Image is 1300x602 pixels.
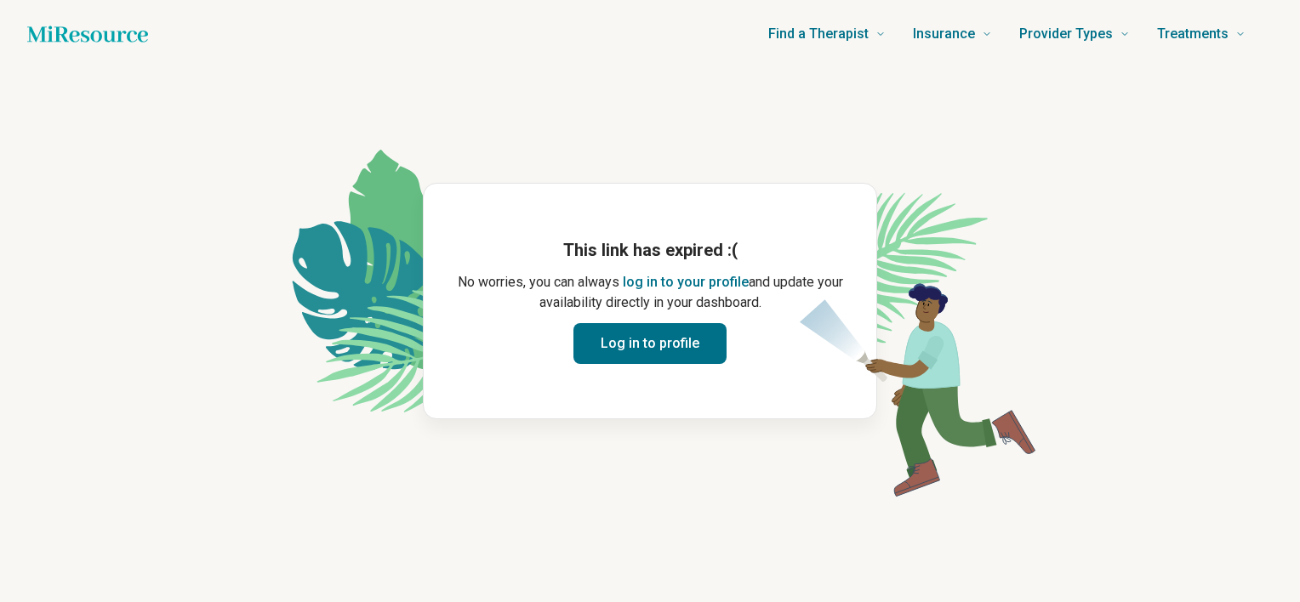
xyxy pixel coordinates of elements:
[1157,22,1229,46] span: Treatments
[768,22,869,46] span: Find a Therapist
[27,17,148,51] a: Home page
[1019,22,1113,46] span: Provider Types
[623,272,749,292] button: log in to your profile
[451,272,849,313] p: No worries, you can always and update your availability directly in your dashboard.
[451,238,849,262] h1: This link has expired :(
[913,22,975,46] span: Insurance
[573,323,727,364] button: Log in to profile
